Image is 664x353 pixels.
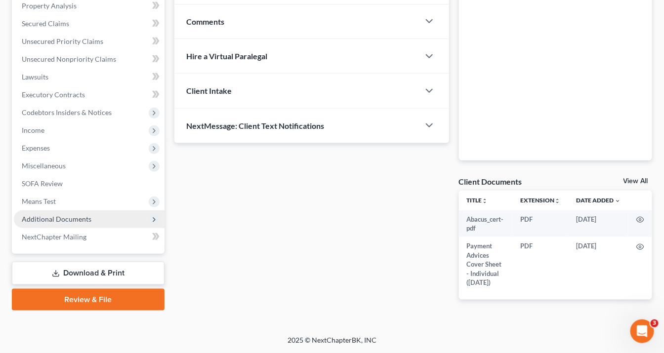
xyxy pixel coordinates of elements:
[186,17,224,26] span: Comments
[50,335,614,353] div: 2025 © NextChapterBK, INC
[459,210,512,237] td: Abacus_cert-pdf
[14,33,165,50] a: Unsecured Priority Claims
[651,319,659,327] span: 3
[630,319,654,343] iframe: Intercom live chat
[22,19,69,28] span: Secured Claims
[22,179,63,188] span: SOFA Review
[554,198,560,204] i: unfold_more
[568,210,628,237] td: [DATE]
[14,175,165,193] a: SOFA Review
[576,196,621,204] a: Date Added expand_more
[22,197,56,205] span: Means Test
[22,90,85,99] span: Executory Contracts
[14,228,165,246] a: NextChapter Mailing
[12,262,165,285] a: Download & Print
[22,233,86,241] span: NextChapter Mailing
[14,50,165,68] a: Unsecured Nonpriority Claims
[615,198,621,204] i: expand_more
[14,86,165,104] a: Executory Contracts
[467,196,488,204] a: Titleunfold_more
[568,237,628,291] td: [DATE]
[22,144,50,152] span: Expenses
[22,37,103,45] span: Unsecured Priority Claims
[186,51,267,61] span: Hire a Virtual Paralegal
[186,86,232,95] span: Client Intake
[14,68,165,86] a: Lawsuits
[520,196,560,204] a: Extensionunfold_more
[512,210,568,237] td: PDF
[459,237,512,291] td: Payment Advices Cover Sheet - Individual ([DATE])
[22,161,66,170] span: Miscellaneous
[22,1,77,10] span: Property Analysis
[22,126,44,134] span: Income
[22,215,91,223] span: Additional Documents
[482,198,488,204] i: unfold_more
[22,73,48,81] span: Lawsuits
[512,237,568,291] td: PDF
[186,121,324,130] span: NextMessage: Client Text Notifications
[22,55,116,63] span: Unsecured Nonpriority Claims
[14,15,165,33] a: Secured Claims
[12,289,165,311] a: Review & File
[623,178,648,185] a: View All
[22,108,112,117] span: Codebtors Insiders & Notices
[459,176,522,187] div: Client Documents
